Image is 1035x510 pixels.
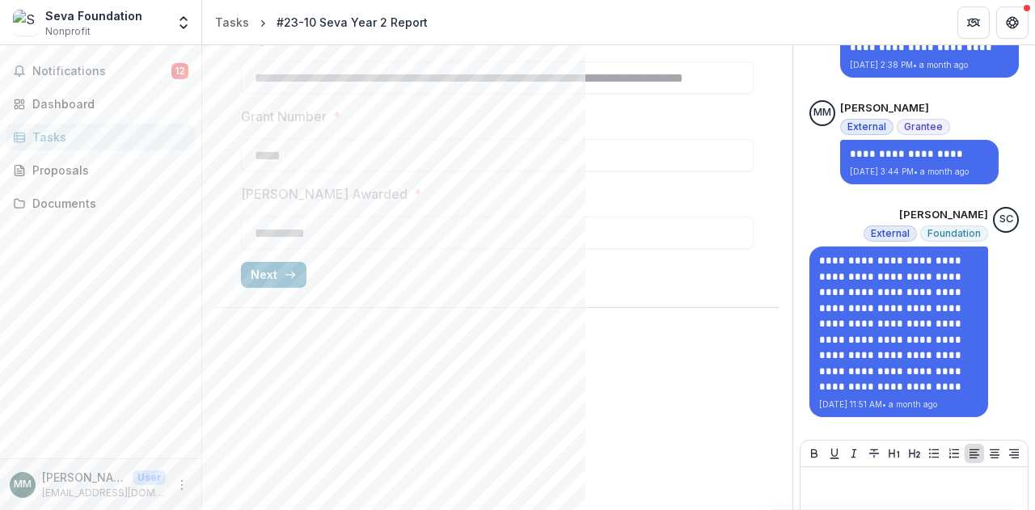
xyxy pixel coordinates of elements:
[871,228,910,239] span: External
[241,107,327,126] p: Grant Number
[133,470,166,485] p: User
[1004,444,1024,463] button: Align Right
[825,444,844,463] button: Underline
[6,157,195,183] a: Proposals
[864,444,884,463] button: Strike
[813,107,831,118] div: Margo Mays
[32,65,171,78] span: Notifications
[42,469,126,486] p: [PERSON_NAME]
[805,444,824,463] button: Bold
[6,124,195,150] a: Tasks
[241,262,306,288] button: Next
[241,184,408,204] p: [PERSON_NAME] Awarded
[924,444,944,463] button: Bullet List
[13,10,39,36] img: Seva Foundation
[32,129,182,145] div: Tasks
[850,166,989,178] p: [DATE] 3:44 PM • a month ago
[819,398,978,411] p: [DATE] 11:51 AM • a month ago
[905,444,924,463] button: Heading 2
[904,121,943,133] span: Grantee
[850,59,1009,71] p: [DATE] 2:38 PM • a month ago
[32,195,182,212] div: Documents
[6,91,195,117] a: Dashboard
[6,190,195,217] a: Documents
[847,121,886,133] span: External
[45,24,91,39] span: Nonprofit
[45,7,142,24] div: Seva Foundation
[14,479,32,490] div: Margo Mays
[840,100,929,116] p: [PERSON_NAME]
[42,486,166,500] p: [EMAIL_ADDRESS][DOMAIN_NAME]
[172,475,192,495] button: More
[277,14,428,31] div: #23-10 Seva Year 2 Report
[999,214,1013,225] div: Sandra Ching
[899,207,988,223] p: [PERSON_NAME]
[32,162,182,179] div: Proposals
[927,228,981,239] span: Foundation
[985,444,1004,463] button: Align Center
[885,444,904,463] button: Heading 1
[965,444,984,463] button: Align Left
[172,6,195,39] button: Open entity switcher
[844,444,864,463] button: Italicize
[215,14,249,31] div: Tasks
[209,11,256,34] a: Tasks
[996,6,1029,39] button: Get Help
[957,6,990,39] button: Partners
[6,58,195,84] button: Notifications12
[171,63,188,79] span: 12
[944,444,964,463] button: Ordered List
[32,95,182,112] div: Dashboard
[209,11,434,34] nav: breadcrumb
